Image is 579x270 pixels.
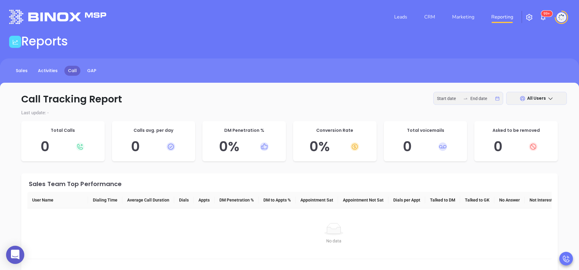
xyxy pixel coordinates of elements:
th: Not Interested [525,192,562,208]
div: Sales Team Top Performance [29,181,552,187]
th: Talked to GK [460,192,494,208]
a: Reporting [489,11,516,23]
a: Activities [34,66,61,76]
input: End date [470,95,494,102]
img: iconNotification [540,14,547,21]
h5: 0 % [208,138,280,155]
th: DM to Appts % [259,192,296,208]
th: Talked to DM [425,192,460,208]
p: Conversion Rate [299,127,371,134]
p: Calls avg. per day [118,127,189,134]
a: Sales [12,66,31,76]
th: No Answer [494,192,525,208]
th: Dials per Appt [388,192,425,208]
h5: 0 [390,138,461,155]
p: Last update: - [12,109,567,116]
th: User Name [27,192,88,208]
span: swap-right [463,96,468,101]
h5: 0 [480,138,552,155]
th: DM Penetration % [215,192,259,208]
th: Appointment Sat [296,192,338,208]
span: All Users [527,95,546,101]
h5: 0 [118,138,189,155]
h5: 0 [27,138,99,155]
a: GAP [83,66,100,76]
a: Leads [392,11,410,23]
p: Total Calls [27,127,99,134]
p: Call Tracking Report [12,92,567,106]
p: Total voicemails [390,127,461,134]
th: Average Call Duration [122,192,174,208]
img: iconSetting [526,14,533,21]
img: user [557,12,566,22]
sup: 100 [541,11,552,17]
img: logo [9,10,106,24]
h1: Reports [21,34,68,48]
input: Start date [437,95,461,102]
th: Dials [174,192,194,208]
span: to [463,96,468,101]
a: Marketing [450,11,477,23]
h5: 0 % [299,138,371,155]
p: Asked to be removed [480,127,552,134]
th: Appointment Not Sat [338,192,388,208]
th: Appts [194,192,215,208]
a: Call [64,66,80,76]
th: Dialing Time [88,192,122,208]
a: CRM [422,11,438,23]
p: DM Penetration % [208,127,280,134]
